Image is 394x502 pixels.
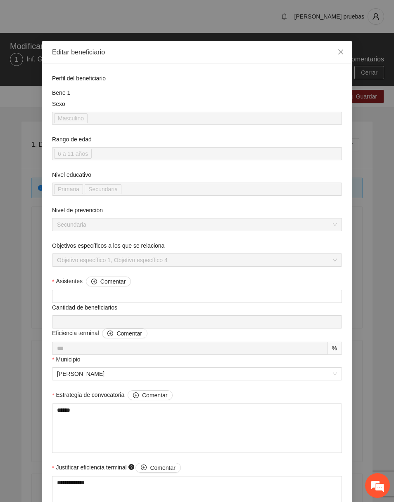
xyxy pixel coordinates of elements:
span: close [337,49,344,55]
button: Justificar eficiencia terminal question-circle [135,463,180,473]
span: Objetivo específico 1, Objetivo específico 4 [57,254,337,266]
label: Nivel educativo [52,170,91,179]
label: Rango de edad [52,135,92,144]
div: Editar beneficiario [52,48,342,57]
span: Estrategia de convocatoria [56,390,173,400]
span: Comentar [142,391,167,400]
span: Comentar [100,277,126,286]
span: Cantidad de beneficiarios [52,303,121,312]
span: 6 a 11 años [54,149,92,159]
span: plus-circle [133,392,139,399]
span: plus-circle [107,331,113,337]
label: Objetivos específicos a los que se relaciona [52,241,164,250]
span: Comentar [116,329,142,338]
span: Justificar eficiencia terminal [56,463,180,473]
span: 6 a 11 años [58,149,88,158]
label: Sexo [52,99,65,108]
button: Close [330,41,352,63]
div: Bene 1 [52,88,342,97]
span: Secundaria [57,218,337,231]
span: Asistentes [56,277,131,286]
span: Secundaria [88,185,118,194]
div: % [328,342,342,355]
span: Allende [57,368,337,380]
button: Eficiencia terminal [102,328,147,338]
button: Asistentes [86,277,131,286]
label: Municipio [52,355,81,364]
span: Secundaria [85,184,121,194]
span: Eficiencia terminal [52,328,147,338]
span: Masculino [58,114,84,123]
button: Estrategia de convocatoria [128,390,173,400]
span: Perfil del beneficiario [52,74,109,83]
span: Primaria [54,184,83,194]
span: plus-circle [141,464,147,471]
span: question-circle [128,464,134,470]
span: plus-circle [91,279,97,285]
label: Nivel de prevención [52,206,103,215]
span: Masculino [54,113,88,123]
span: Primaria [58,185,79,194]
span: Comentar [150,463,175,472]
